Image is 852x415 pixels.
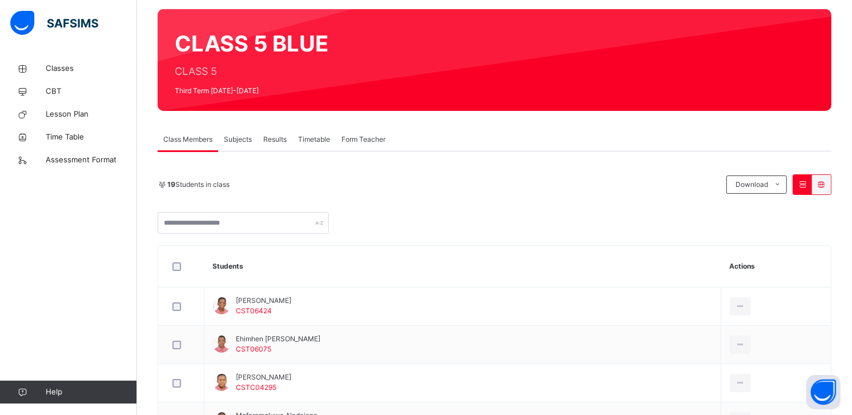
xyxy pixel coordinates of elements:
span: [PERSON_NAME] [236,372,291,382]
span: CST06424 [236,306,272,315]
span: Ehimhen [PERSON_NAME] [236,334,320,344]
span: Subjects [224,134,252,145]
span: CST06075 [236,345,271,353]
span: Class Members [163,134,212,145]
span: Lesson Plan [46,109,137,120]
span: Classes [46,63,137,74]
span: Time Table [46,131,137,143]
button: Open asap [806,375,841,409]
span: Help [46,386,136,398]
span: Assessment Format [46,154,137,166]
th: Actions [721,246,831,288]
b: 19 [167,180,175,189]
span: CSTC04295 [236,383,276,392]
span: Students in class [167,179,230,190]
span: Download [736,179,768,190]
span: Results [263,134,287,145]
span: Timetable [298,134,330,145]
th: Students [204,246,721,288]
img: safsims [10,11,98,35]
span: CBT [46,86,137,97]
span: Form Teacher [341,134,385,145]
span: [PERSON_NAME] [236,296,291,306]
